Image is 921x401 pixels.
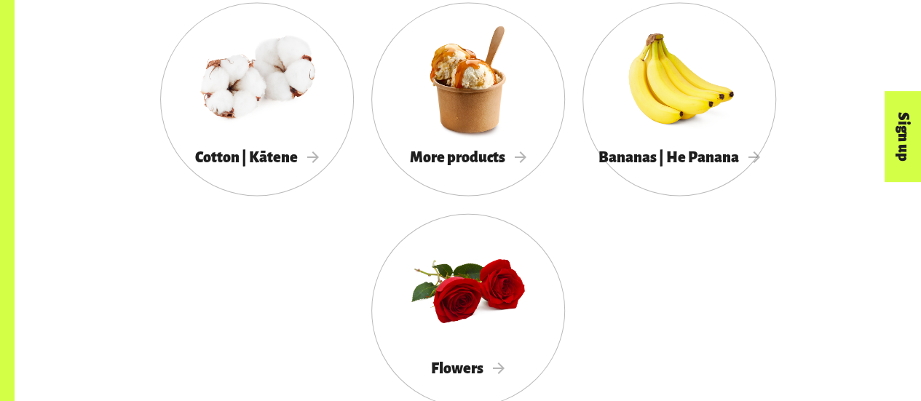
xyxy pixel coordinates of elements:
[410,149,526,165] span: More products
[160,3,354,196] a: Cotton | Kātene
[431,360,505,376] span: Flowers
[371,3,565,196] a: More products
[598,149,760,165] span: Bananas | He Panana
[582,3,776,196] a: Bananas | He Panana
[195,149,319,165] span: Cotton | Kātene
